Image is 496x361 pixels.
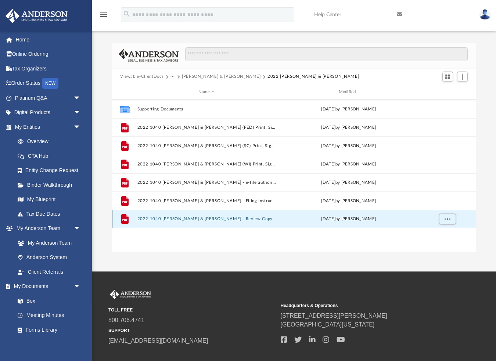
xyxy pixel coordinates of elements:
[170,73,175,80] button: ···
[99,14,108,19] a: menu
[479,9,490,20] img: User Pic
[10,163,92,178] a: Entity Change Request
[123,10,131,18] i: search
[281,313,387,319] a: [STREET_ADDRESS][PERSON_NAME]
[10,322,85,337] a: Forms Library
[279,197,418,204] div: [DATE] by [PERSON_NAME]
[5,105,92,120] a: Digital Productsarrow_drop_down
[281,302,448,309] small: Headquarters & Operations
[10,236,85,250] a: My Anderson Team
[10,178,92,192] a: Binder Walkthrough
[10,207,92,221] a: Tax Due Dates
[137,216,276,221] button: 2022 1040 [PERSON_NAME] & [PERSON_NAME] - Review Copy.pdf
[10,134,92,149] a: Overview
[10,293,85,308] a: Box
[5,279,88,294] a: My Documentsarrow_drop_down
[10,250,88,265] a: Anderson System
[5,47,92,62] a: Online Ordering
[137,125,276,130] button: 2022 1040 [PERSON_NAME] & [PERSON_NAME] (FED) Print, Sign, Mail.pdf
[73,120,88,135] span: arrow_drop_down
[137,161,276,166] button: 2022 1040 [PERSON_NAME] & [PERSON_NAME] (WI) Print, Sign, Mail.pdf
[108,307,276,313] small: TOLL FREE
[267,73,359,80] button: 2022 [PERSON_NAME] & [PERSON_NAME]
[5,32,92,47] a: Home
[5,120,92,134] a: My Entitiesarrow_drop_down
[5,61,92,76] a: Tax Organizers
[137,198,276,203] button: 2022 1040 [PERSON_NAME] & [PERSON_NAME] - Filing Instructions.pdf
[279,89,418,95] div: Modified
[120,73,163,80] button: Viewable-ClientDocs
[5,76,92,91] a: Order StatusNEW
[73,91,88,106] span: arrow_drop_down
[421,89,472,95] div: id
[108,338,208,344] a: [EMAIL_ADDRESS][DOMAIN_NAME]
[279,216,418,222] div: [DATE] by [PERSON_NAME]
[99,10,108,19] i: menu
[279,179,418,186] div: [DATE] by [PERSON_NAME]
[115,89,134,95] div: id
[10,308,88,323] a: Meeting Minutes
[279,124,418,131] div: [DATE] by [PERSON_NAME]
[5,91,92,105] a: Platinum Q&Aarrow_drop_down
[108,327,276,334] small: SUPPORT
[439,214,456,225] button: More options
[5,221,88,236] a: My Anderson Teamarrow_drop_down
[182,73,261,80] button: [PERSON_NAME] & [PERSON_NAME]
[281,321,375,328] a: [GEOGRAPHIC_DATA][US_STATE]
[137,180,276,185] button: 2022 1040 [PERSON_NAME] & [PERSON_NAME] - e-file authorization - please sign.pdf
[42,78,58,89] div: NEW
[457,72,468,82] button: Add
[10,192,88,207] a: My Blueprint
[10,149,92,163] a: CTA Hub
[73,279,88,294] span: arrow_drop_down
[279,161,418,167] div: [DATE] by [PERSON_NAME]
[3,9,70,23] img: Anderson Advisors Platinum Portal
[108,290,152,299] img: Anderson Advisors Platinum Portal
[73,221,88,236] span: arrow_drop_down
[112,100,476,252] div: grid
[10,265,88,279] a: Client Referrals
[137,106,276,111] button: Supporting Documents
[137,89,276,95] div: Name
[442,72,453,82] button: Switch to Grid View
[137,143,276,148] button: 2022 1040 [PERSON_NAME] & [PERSON_NAME] (SC) Print, Sign, Mail.pdf
[108,317,144,323] a: 800.706.4741
[73,105,88,120] span: arrow_drop_down
[279,142,418,149] div: [DATE] by [PERSON_NAME]
[185,47,468,61] input: Search files and folders
[279,106,418,112] div: [DATE] by [PERSON_NAME]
